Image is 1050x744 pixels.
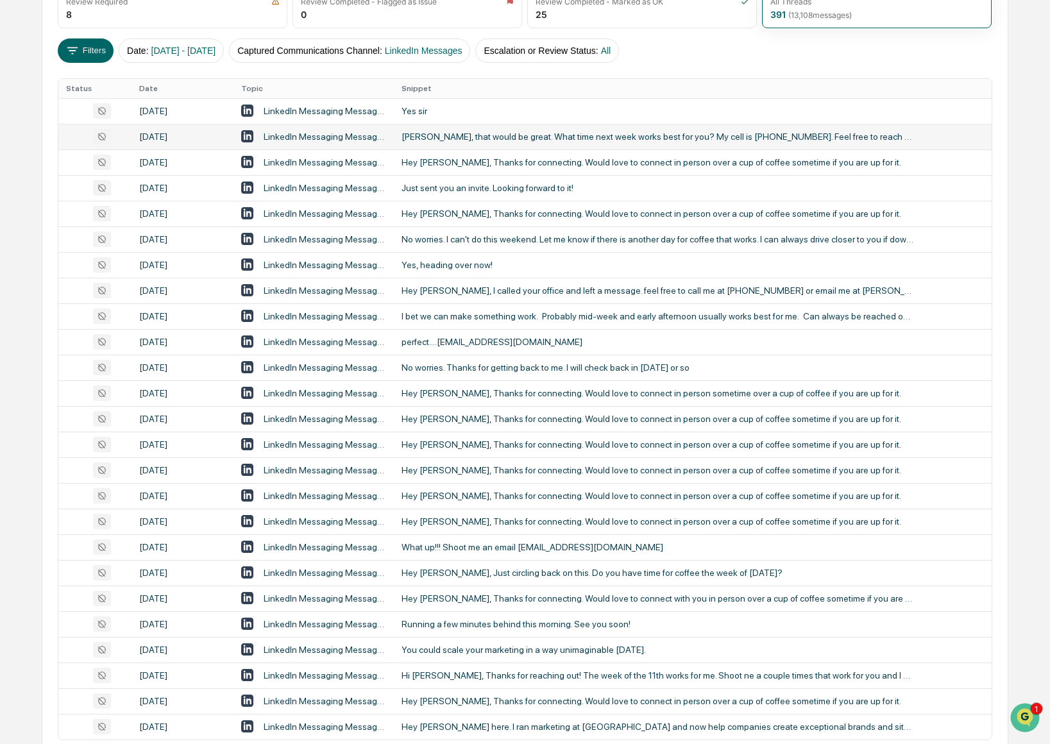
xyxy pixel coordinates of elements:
div: Hey [PERSON_NAME], Thanks for connecting. Would love to connect in person sometime over a cup of ... [402,388,915,398]
div: [DATE] [139,696,226,706]
div: LinkedIn Messaging Messages with [PERSON_NAME], [PERSON_NAME] [264,619,386,629]
a: 🔎Data Lookup [8,282,86,305]
div: LinkedIn Messaging Messages with [PERSON_NAME], [PERSON_NAME] [264,183,386,193]
div: LinkedIn Messaging Messages with [PERSON_NAME], [PERSON_NAME] [264,465,386,475]
div: 391 [770,9,852,20]
div: LinkedIn Messaging Messages with [PERSON_NAME], [PERSON_NAME] [264,362,386,373]
button: Escalation or Review Status:All [475,38,619,63]
span: [PERSON_NAME] [40,209,104,219]
img: Jack Rasmussen [13,197,33,217]
div: You could scale your marketing in a way unimaginable [DATE]. [402,645,915,655]
div: Hey [PERSON_NAME], Thanks for connecting. Would love to connect in person over a cup of coffee so... [402,157,915,167]
span: Data Lookup [26,287,81,300]
div: [DATE] [139,593,226,604]
div: [DATE] [139,439,226,450]
div: LinkedIn Messaging Messages with [PERSON_NAME], [PERSON_NAME] [264,645,386,655]
div: LinkedIn Messaging Messages with [PERSON_NAME], [PERSON_NAME] [264,285,386,296]
span: Preclearance [26,262,83,275]
div: [DATE] [139,234,226,244]
div: Hey [PERSON_NAME], Thanks for connecting. Would love to connect in person over a cup of coffee so... [402,414,915,424]
div: Hey [PERSON_NAME], Thanks for connecting. Would love to connect in person over a cup of coffee so... [402,491,915,501]
div: 🖐️ [13,264,23,274]
div: LinkedIn Messaging Messages with [PERSON_NAME], MBA, [PERSON_NAME] [264,131,386,142]
div: Hey [PERSON_NAME] here. I ran marketing at [GEOGRAPHIC_DATA] and now help companies create except... [402,722,915,732]
p: How can we help? [13,27,233,47]
div: LinkedIn Messaging Messages with [PERSON_NAME], [PERSON_NAME] [264,670,386,681]
th: Date [131,79,233,98]
span: Attestations [106,262,159,275]
div: LinkedIn Messaging Messages with [PERSON_NAME], [PERSON_NAME] [264,157,386,167]
div: Hey [PERSON_NAME], I called your office and left a message. feel free to call me at [PHONE_NUMBER... [402,285,915,296]
div: [DATE] [139,106,226,116]
div: LinkedIn Messaging Messages with [PERSON_NAME], [PERSON_NAME] [264,542,386,552]
button: See all [199,140,233,155]
div: [DATE] [139,670,226,681]
div: 8 [66,9,72,20]
div: [DATE] [139,260,226,270]
div: 🗄️ [93,264,103,274]
span: ( 13,108 messages) [788,10,852,20]
div: [DATE] [139,285,226,296]
button: Date:[DATE] - [DATE] [119,38,224,63]
div: 0 [301,9,307,20]
div: Yes sir [402,106,915,116]
span: Pylon [128,318,155,328]
div: LinkedIn Messaging Messages with [PERSON_NAME], [PERSON_NAME] [264,516,386,527]
div: LinkedIn Messaging Messages with [PERSON_NAME], [PERSON_NAME] [264,568,386,578]
div: LinkedIn Messaging Messages with [PERSON_NAME] [PERSON_NAME], [PERSON_NAME] [264,414,386,424]
div: [DATE] [139,619,226,629]
div: [DATE] [139,414,226,424]
div: [DATE] [139,362,226,373]
div: [DATE] [139,311,226,321]
div: We're available if you need us! [58,111,176,121]
span: [DATE] [114,174,140,185]
div: What up!!! Shoot me an email [EMAIL_ADDRESS][DOMAIN_NAME] [402,542,915,552]
div: Hi [PERSON_NAME], Thanks for reaching out! The week of the 11th works for me. Shoot ne a couple t... [402,670,915,681]
div: LinkedIn Messaging Messages with [PERSON_NAME], [PERSON_NAME] [264,234,386,244]
div: LinkedIn Messaging Messages with [PERSON_NAME], [PERSON_NAME] [264,388,386,398]
button: Start new chat [218,102,233,117]
div: Hey [PERSON_NAME], Thanks for connecting. Would love to connect in person over a cup of coffee so... [402,516,915,527]
span: • [106,174,111,185]
div: 🔎 [13,288,23,298]
div: [DATE] [139,157,226,167]
div: LinkedIn Messaging Messages with [PERSON_NAME], [PERSON_NAME] [264,208,386,219]
div: LinkedIn Messaging Messages with [PERSON_NAME], [PERSON_NAME] [264,722,386,732]
th: Topic [233,79,394,98]
a: Powered byPylon [90,317,155,328]
input: Clear [33,58,212,72]
div: Hey [PERSON_NAME], Thanks for connecting. Would love to connect in person over a cup of coffee so... [402,465,915,475]
div: No worries. I can't do this weekend. Let me know if there is another day for coffee that works. I... [402,234,915,244]
div: LinkedIn Messaging Messages with [PERSON_NAME], [PERSON_NAME] [264,491,386,501]
div: [PERSON_NAME], that would be great. What time next week works best for you? My cell is [PHONE_NUM... [402,131,915,142]
button: Filters [58,38,114,63]
span: [DATE] [114,209,140,219]
div: [DATE] [139,516,226,527]
div: LinkedIn Messaging Messages with [PERSON_NAME], [PERSON_NAME] [264,696,386,706]
div: [DATE] [139,542,226,552]
div: LinkedIn Messaging Messages with [PERSON_NAME], [PERSON_NAME] [264,439,386,450]
div: LinkedIn Messaging Messages with [PERSON_NAME], [PERSON_NAME] [264,311,386,321]
div: perfect....[EMAIL_ADDRESS][DOMAIN_NAME] [402,337,915,347]
div: Hey [PERSON_NAME], Thanks for connecting. Would love to connect in person over a cup of coffee so... [402,696,915,706]
div: [DATE] [139,645,226,655]
th: Status [58,79,131,98]
span: [PERSON_NAME] [40,174,104,185]
div: Running a few minutes behind this morning. See you soon! [402,619,915,629]
th: Snippet [394,79,992,98]
div: Start new chat [58,98,210,111]
div: [DATE] [139,722,226,732]
div: [DATE] [139,388,226,398]
div: Past conversations [13,142,82,153]
div: [DATE] [139,183,226,193]
span: [DATE] - [DATE] [151,46,216,56]
div: LinkedIn Messaging Messages with [PERSON_NAME] [PERSON_NAME], [PERSON_NAME] [264,260,386,270]
div: No worries. Thanks for getting back to me. I will check back in [DATE] or so [402,362,915,373]
span: All [601,46,611,56]
div: Hey [PERSON_NAME], Thanks for connecting. Would love to connect in person over a cup of coffee so... [402,439,915,450]
img: 1746055101610-c473b297-6a78-478c-a979-82029cc54cd1 [26,175,36,185]
div: LinkedIn Messaging Messages with [PERSON_NAME], [PERSON_NAME] [264,337,386,347]
div: [DATE] [139,568,226,578]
